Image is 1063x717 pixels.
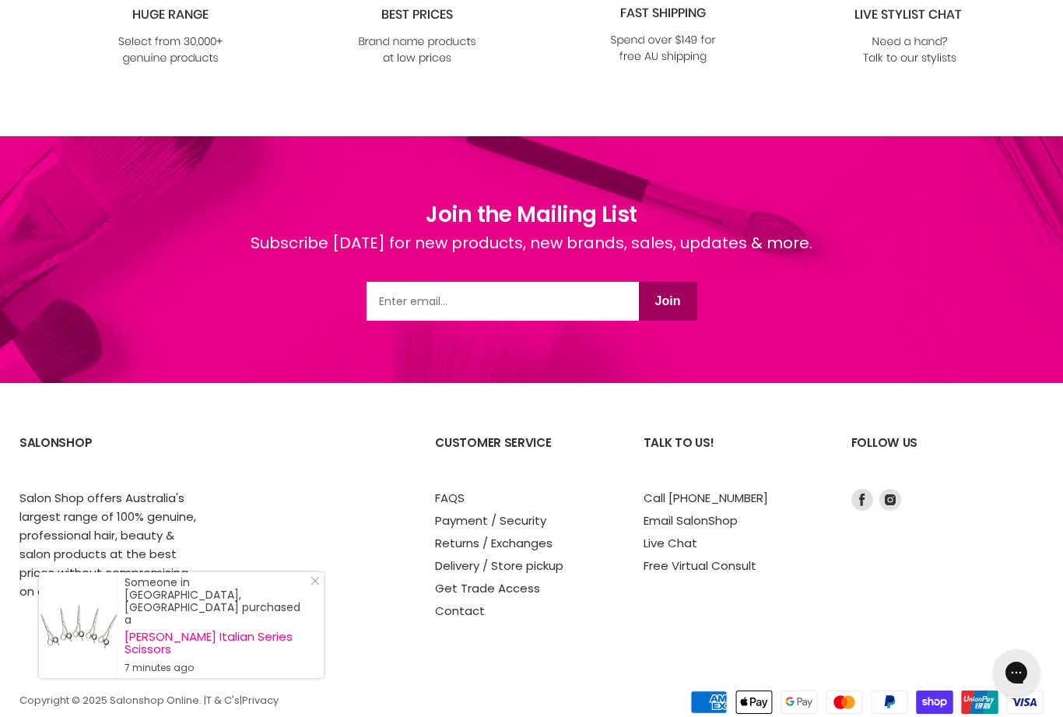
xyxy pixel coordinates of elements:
[251,199,812,231] h1: Join the Mailing List
[251,231,812,282] div: Subscribe [DATE] for new products, new brands, sales, updates & more.
[435,512,546,529] a: Payment / Security
[644,490,768,506] a: Call [PHONE_NUMBER]
[125,631,308,655] a: [PERSON_NAME] Italian Series Scissors
[304,576,320,592] a: Close Notification
[435,580,540,596] a: Get Trade Access
[206,693,240,708] a: T & C's
[644,535,697,551] a: Live Chat
[435,535,553,551] a: Returns / Exchanges
[851,424,1044,488] h2: Follow us
[435,557,563,574] a: Delivery / Store pickup
[644,512,738,529] a: Email SalonShop
[435,603,485,619] a: Contact
[644,424,820,488] h2: Talk to us!
[39,572,117,678] a: Visit product page
[985,644,1047,701] iframe: Gorgias live chat messenger
[19,424,196,488] h2: SalonShop
[242,693,279,708] a: Privacy
[367,282,639,321] input: Email
[644,557,756,574] a: Free Virtual Consult
[310,576,320,585] svg: Close Icon
[19,489,196,601] p: Salon Shop offers Australia's largest range of 100% genuine, professional hair, beauty & salon pr...
[435,424,612,488] h2: Customer Service
[125,662,308,674] small: 7 minutes ago
[125,576,308,674] div: Someone in [GEOGRAPHIC_DATA], [GEOGRAPHIC_DATA] purchased a
[639,282,697,321] button: Join
[435,490,465,506] a: FAQS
